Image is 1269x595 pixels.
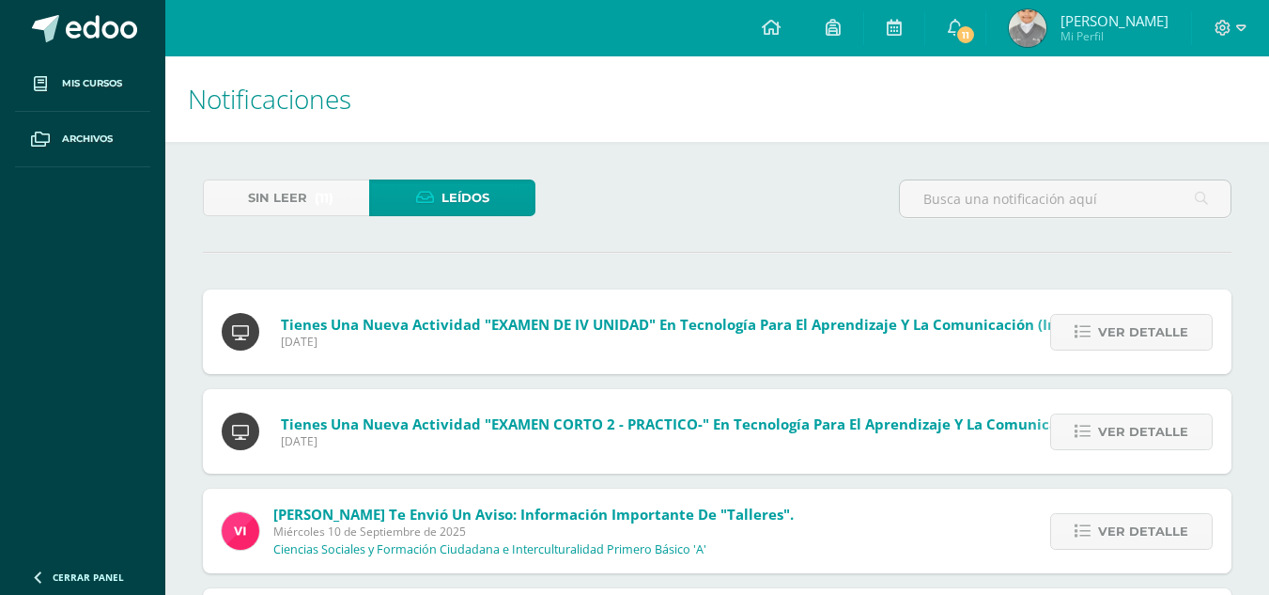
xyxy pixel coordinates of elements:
a: Leídos [369,180,535,216]
span: [PERSON_NAME] [1060,11,1168,30]
span: [PERSON_NAME] te envió un aviso: Información importante de "Talleres". [273,505,794,524]
span: Ver detalle [1098,315,1188,350]
span: Ver detalle [1098,514,1188,549]
span: Archivos [62,132,113,147]
span: Leídos [441,180,489,215]
span: Notificaciones [188,81,351,117]
span: [DATE] [281,433,1185,449]
a: Sin leer(11) [203,180,369,216]
a: Mis cursos [15,56,150,112]
span: Tienes una nueva actividad "EXAMEN DE IV UNIDAD" En Tecnología para el Aprendizaje y la Comunicac... [281,315,1132,334]
span: Ver detalle [1098,415,1188,449]
p: Ciencias Sociales y Formación Ciudadana e Interculturalidad Primero Básico 'A' [273,542,706,557]
span: Tienes una nueva actividad "EXAMEN CORTO 2 - PRACTICO-" En Tecnología para el Aprendizaje y la Co... [281,415,1185,433]
img: c7b207d7e2256d095ef6bd27d7dcf1d6.png [1009,9,1046,47]
span: [DATE] [281,334,1132,350]
span: Mi Perfil [1060,28,1168,44]
span: Miércoles 10 de Septiembre de 2025 [273,524,794,540]
span: 11 [955,24,976,45]
a: Archivos [15,112,150,167]
span: Mis cursos [62,76,122,91]
span: Cerrar panel [53,571,124,584]
input: Busca una notificación aquí [900,180,1230,217]
span: Sin leer [248,180,307,215]
img: bd6d0aa147d20350c4821b7c643124fa.png [222,512,259,550]
span: (11) [315,180,333,215]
